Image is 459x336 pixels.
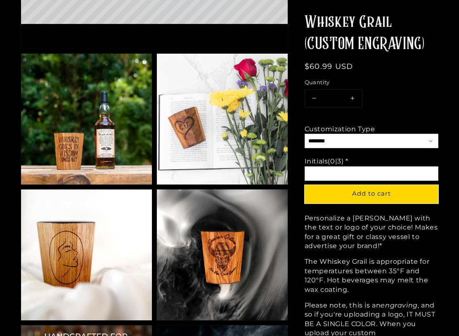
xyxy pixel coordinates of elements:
[305,157,348,166] div: Initials
[381,301,417,309] em: engraving
[305,79,438,87] label: Quantity
[305,125,375,134] div: Customization Type
[305,214,438,251] p: Personalize a [PERSON_NAME] with the text or logo of your choice! Makes for a great gift or class...
[305,62,353,71] span: $60.99 USD
[328,158,343,166] span: (0|3)
[305,185,438,203] button: Add to cart
[305,258,430,293] span: The Whiskey Grail is appropriate for temperatures between 35°F and 120°F. Hot beverages may melt ...
[352,190,391,198] span: Add to cart
[305,12,438,55] h1: Whiskey Grail (CUSTOM ENGRAVING)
